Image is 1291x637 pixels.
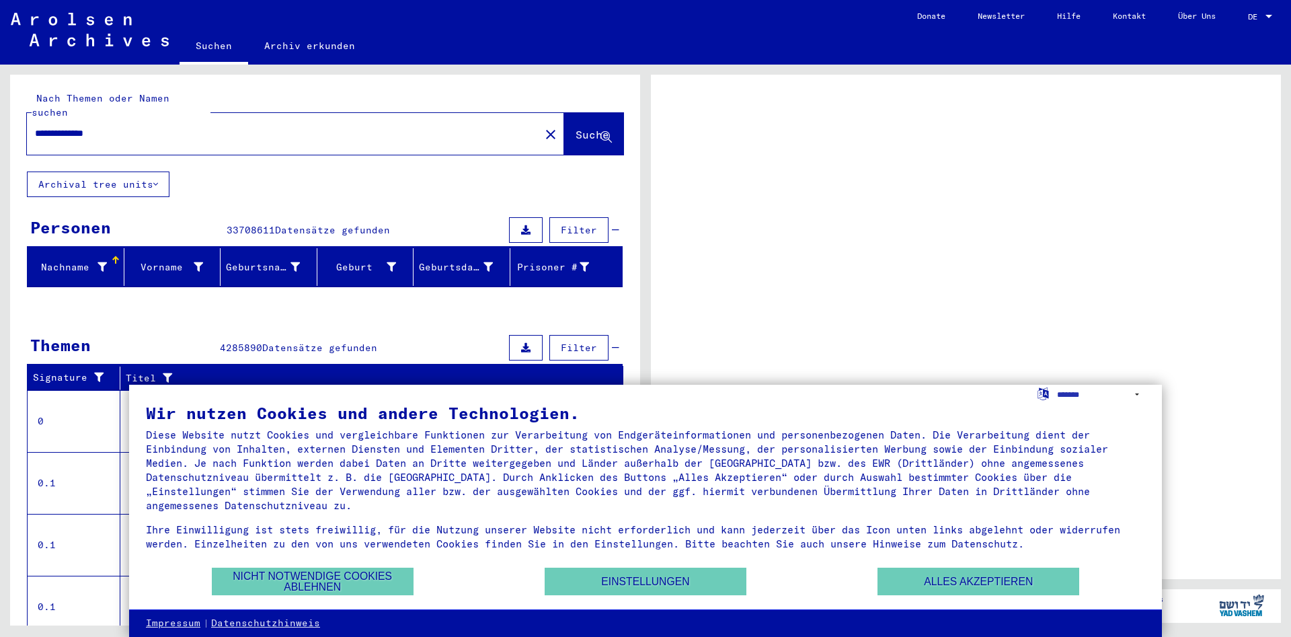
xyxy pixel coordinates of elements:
div: Prisoner # [516,260,590,274]
div: Geburt‏ [323,256,414,278]
img: Arolsen_neg.svg [11,13,169,46]
span: Filter [561,224,597,236]
span: 33708611 [227,224,275,236]
a: Datenschutzhinweis [211,617,320,630]
div: Ihre Einwilligung ist stets freiwillig, für die Nutzung unserer Website nicht erforderlich und ka... [146,523,1145,551]
div: Themen [30,333,91,357]
td: 0 [28,390,120,452]
button: Suche [564,113,623,155]
div: Personen [30,215,111,239]
div: Geburtsname [226,256,317,278]
span: Datensätze gefunden [262,342,377,354]
span: 4285890 [220,342,262,354]
div: Geburtsname [226,260,300,274]
mat-header-cell: Geburt‏ [317,248,414,286]
button: Filter [549,335,609,361]
td: 0.1 [28,452,120,514]
a: Suchen [180,30,248,65]
span: Suche [576,128,609,141]
mat-header-cell: Geburtsname [221,248,317,286]
mat-header-cell: Vorname [124,248,221,286]
select: Sprache auswählen [1057,385,1145,404]
div: Vorname [130,256,221,278]
img: yv_logo.png [1216,589,1267,622]
div: Signature [33,367,123,389]
td: 0.1 [28,514,120,576]
div: Prisoner # [516,256,607,278]
div: Diese Website nutzt Cookies und vergleichbare Funktionen zur Verarbeitung von Endgeräteinformatio... [146,428,1145,513]
div: Signature [33,371,110,385]
button: Clear [537,120,564,147]
div: Geburtsdatum [419,260,493,274]
div: Wir nutzen Cookies und andere Technologien. [146,405,1145,421]
button: Einstellungen [545,568,746,595]
div: Geburtsdatum [419,256,510,278]
mat-header-cell: Nachname [28,248,124,286]
button: Filter [549,217,609,243]
div: Titel [126,367,610,389]
span: DE [1248,12,1263,22]
div: Titel [126,371,596,385]
label: Sprache auswählen [1036,387,1050,400]
button: Archival tree units [27,172,169,197]
span: Filter [561,342,597,354]
mat-header-cell: Geburtsdatum [414,248,510,286]
span: Datensätze gefunden [275,224,390,236]
div: Nachname [33,260,107,274]
mat-label: Nach Themen oder Namen suchen [32,92,169,118]
mat-icon: close [543,126,559,143]
div: Vorname [130,260,204,274]
mat-header-cell: Prisoner # [510,248,623,286]
a: Impressum [146,617,200,630]
button: Alles akzeptieren [877,568,1079,595]
div: Geburt‏ [323,260,397,274]
a: Archiv erkunden [248,30,371,62]
button: Nicht notwendige Cookies ablehnen [212,568,414,595]
div: Nachname [33,256,124,278]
